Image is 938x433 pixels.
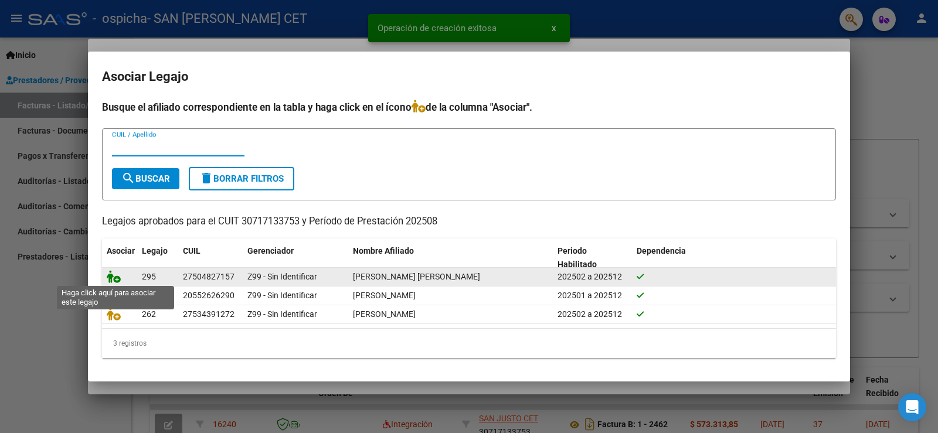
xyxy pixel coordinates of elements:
datatable-header-cell: Asociar [102,238,137,277]
span: Nombre Afiliado [353,246,414,255]
span: 295 [142,272,156,281]
datatable-header-cell: CUIL [178,238,243,277]
span: Z99 - Sin Identificar [247,291,317,300]
span: 269 [142,291,156,300]
span: Z99 - Sin Identificar [247,309,317,319]
button: Borrar Filtros [189,167,294,190]
button: Buscar [112,168,179,189]
datatable-header-cell: Nombre Afiliado [348,238,553,277]
div: 202502 a 202512 [558,270,627,284]
span: Asociar [107,246,135,255]
datatable-header-cell: Gerenciador [243,238,348,277]
mat-icon: delete [199,171,213,185]
span: MENDOZA VALENTINA AYLEN [353,309,416,319]
mat-icon: search [121,171,135,185]
div: 3 registros [102,329,836,358]
div: 202501 a 202512 [558,289,627,302]
span: Borrar Filtros [199,173,284,184]
span: PAEZ ALEJO [353,291,416,300]
span: Legajo [142,246,168,255]
div: 202502 a 202512 [558,308,627,321]
span: Z99 - Sin Identificar [247,272,317,281]
span: Gerenciador [247,246,294,255]
datatable-header-cell: Legajo [137,238,178,277]
p: Legajos aprobados para el CUIT 30717133753 y Período de Prestación 202508 [102,214,836,229]
span: 262 [142,309,156,319]
span: Periodo Habilitado [558,246,597,269]
span: Dependencia [637,246,686,255]
div: 27504827157 [183,270,235,284]
h4: Busque el afiliado correspondiente en la tabla y haga click en el ícono de la columna "Asociar". [102,100,836,115]
div: Open Intercom Messenger [898,393,926,421]
div: 27534391272 [183,308,235,321]
span: Buscar [121,173,170,184]
datatable-header-cell: Dependencia [632,238,837,277]
span: SILVEIRA ROCIO JAZMIN [353,272,480,281]
h2: Asociar Legajo [102,66,836,88]
span: CUIL [183,246,200,255]
div: 20552626290 [183,289,235,302]
datatable-header-cell: Periodo Habilitado [553,238,632,277]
